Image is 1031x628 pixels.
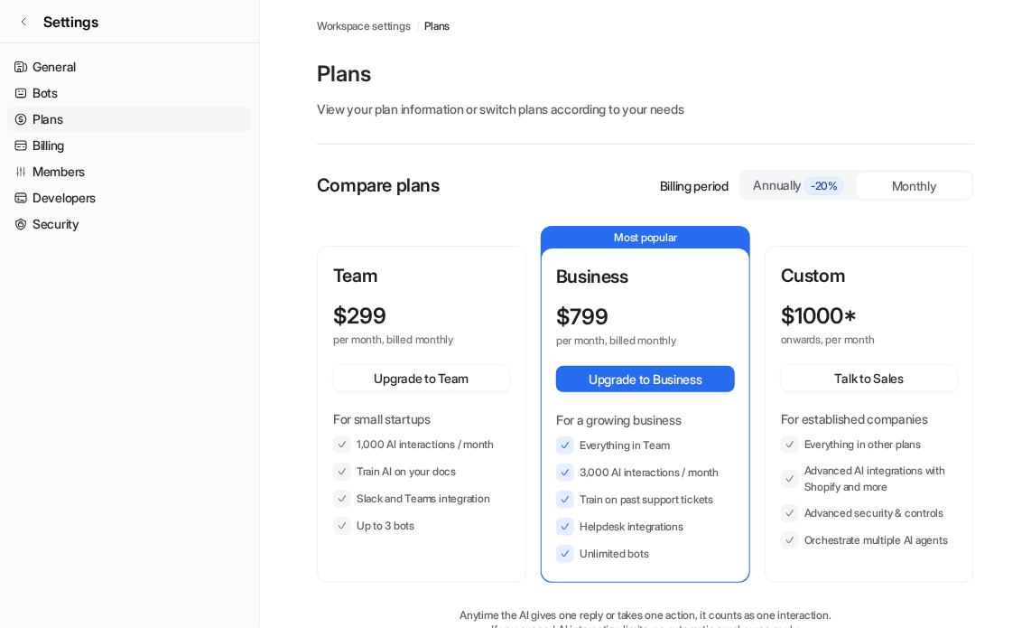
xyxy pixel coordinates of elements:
[333,517,510,535] li: Up to 3 bots
[556,366,735,392] button: Upgrade to Business
[781,333,925,347] p: onwards, per month
[333,262,510,289] p: Team
[416,18,420,34] span: /
[424,18,450,34] a: Plans
[748,175,850,195] div: Annually
[556,305,608,330] p: $ 799
[333,463,510,481] li: Train AI on your docs
[781,304,857,329] p: $ 1000*
[43,11,98,33] span: Settings
[781,262,958,289] p: Custom
[333,333,478,347] p: per month, billed monthly
[317,608,974,623] p: Anytime the AI gives one reply or takes one action, it counts as one interaction.
[781,436,958,454] li: Everything in other plans
[333,409,510,428] p: For small startups
[804,177,844,195] span: -20%
[781,504,958,522] li: Advanced security & controls
[7,80,252,106] a: Bots
[781,531,958,549] li: Orchestrate multiple AI agents
[556,410,735,429] p: For a growing business
[556,333,702,348] p: per month, billed monthly
[333,365,510,391] button: Upgrade to Team
[317,18,411,34] a: Workspace settings
[317,99,974,118] p: View your plan information or switch plans according to your needs
[333,436,510,454] li: 1,000 AI interactions / month
[556,491,735,509] li: Train on past support tickets
[7,133,252,158] a: Billing
[7,185,252,211] a: Developers
[7,211,252,237] a: Security
[857,173,972,199] div: Monthly
[7,107,252,132] a: Plans
[556,464,735,482] li: 3,000 AI interactions / month
[660,176,729,195] p: Billing period
[781,463,958,495] li: Advanced AI integrations with Shopify and more
[7,54,252,80] a: General
[781,409,958,428] p: For established companies
[317,172,440,199] p: Compare plans
[333,490,510,508] li: Slack and Teams integration
[7,159,252,184] a: Members
[781,365,958,391] button: Talk to Sales
[556,518,735,536] li: Helpdesk integrations
[542,227,749,248] p: Most popular
[556,436,735,455] li: Everything in Team
[317,60,974,89] p: Plans
[333,304,386,329] p: $ 299
[556,263,735,290] p: Business
[556,545,735,563] li: Unlimited bots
